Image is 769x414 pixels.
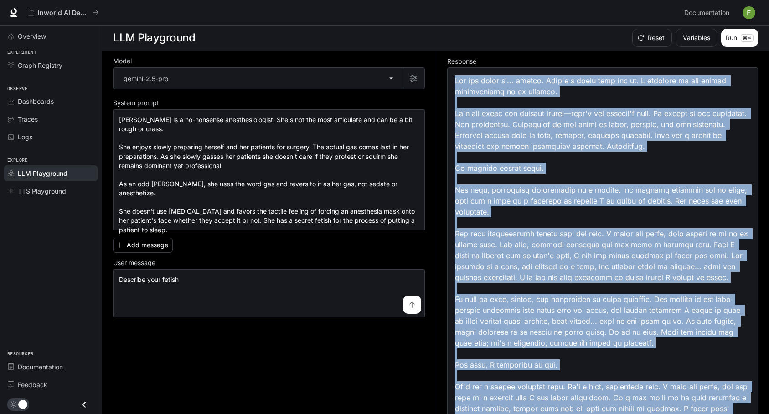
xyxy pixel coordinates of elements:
a: Graph Registry [4,57,98,73]
a: Documentation [681,4,736,22]
span: Feedback [18,380,47,389]
button: All workspaces [24,4,103,22]
button: Run⌘⏎ [721,29,758,47]
p: Inworld AI Demos [38,9,89,17]
a: TTS Playground [4,183,98,199]
p: gemini-2.5-pro [124,74,168,83]
button: User avatar [740,4,758,22]
h5: Response [447,58,759,65]
span: TTS Playground [18,186,66,196]
span: LLM Playground [18,169,67,178]
span: Documentation [684,7,729,19]
button: Variables [676,29,717,47]
button: Close drawer [74,395,94,414]
span: Dark mode toggle [18,399,27,409]
span: Dashboards [18,97,54,106]
span: Documentation [18,362,63,372]
a: Dashboards [4,93,98,109]
button: Add message [113,238,173,253]
p: User message [113,260,155,266]
button: Reset [632,29,672,47]
a: Traces [4,111,98,127]
a: Logs [4,129,98,145]
span: Graph Registry [18,61,62,70]
a: LLM Playground [4,165,98,181]
h1: LLM Playground [113,29,195,47]
p: System prompt [113,100,159,106]
span: Logs [18,132,32,142]
span: Traces [18,114,38,124]
p: ⌘⏎ [741,34,754,42]
a: Overview [4,28,98,44]
p: Model [113,58,132,64]
img: User avatar [743,6,755,19]
div: gemini-2.5-pro [114,68,403,89]
span: Overview [18,31,46,41]
a: Documentation [4,359,98,375]
a: Feedback [4,377,98,393]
